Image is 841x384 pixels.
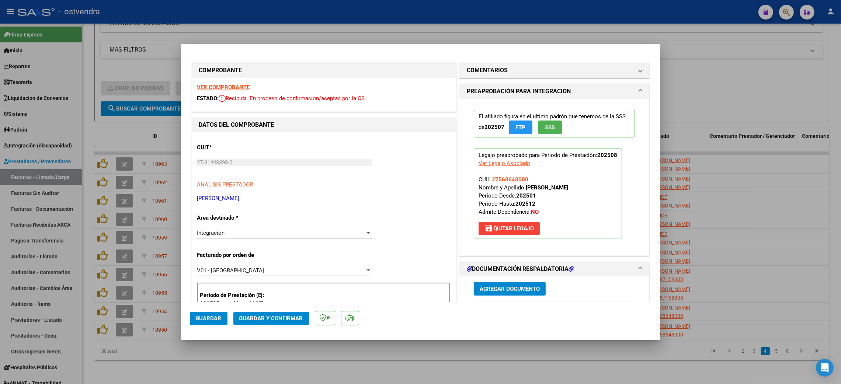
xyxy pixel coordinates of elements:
[597,152,617,158] strong: 202508
[531,209,539,215] strong: NO
[538,121,562,134] button: SSS
[515,200,535,207] strong: 202512
[197,95,219,102] span: ESTADO:
[219,95,366,102] span: Recibida. En proceso de confirmacion/aceptac por la OS.
[196,315,222,322] span: Guardar
[509,121,532,134] button: FTP
[459,84,650,99] mat-expansion-panel-header: PREAPROBACIÓN PARA INTEGRACION
[459,63,650,78] mat-expansion-panel-header: COMENTARIOS
[197,230,225,236] span: Integración
[480,286,540,292] span: Agregar Documento
[467,66,508,75] h1: COMENTARIOS
[233,312,309,325] button: Guardar y Confirmar
[484,124,504,130] strong: 202507
[515,124,525,131] span: FTP
[474,110,635,137] p: El afiliado figura en el ultimo padrón que tenemos de la SSS de
[190,312,227,325] button: Guardar
[200,291,274,308] p: Período de Prestación (Ej: 202505 para Mayo 2025)
[199,67,242,74] strong: COMPROBANTE
[479,222,540,235] button: Quitar Legajo
[197,84,250,91] a: VER COMPROBANTE
[516,192,536,199] strong: 202501
[484,224,493,233] mat-icon: save
[459,262,650,276] mat-expansion-panel-header: DOCUMENTACIÓN RESPALDATORIA
[459,99,650,255] div: PREAPROBACIÓN PARA INTEGRACION
[197,181,253,188] span: ANALISIS PRESTADOR
[239,315,303,322] span: Guardar y Confirmar
[197,143,273,152] p: CUIT
[484,225,534,232] span: Quitar Legajo
[479,159,530,167] div: Ver Legajo Asociado
[479,176,568,215] span: CUIL: Nombre y Apellido: Período Desde: Período Hasta: Admite Dependencia:
[467,87,571,96] h1: PREAPROBACIÓN PARA INTEGRACION
[474,282,546,296] button: Agregar Documento
[197,214,273,222] p: Area destinado *
[816,359,834,377] div: Open Intercom Messenger
[548,301,595,317] datatable-header-cell: Usuario
[526,184,568,191] strong: [PERSON_NAME]
[467,265,574,273] h1: DOCUMENTACIÓN RESPALDATORIA
[199,121,274,128] strong: DATOS DEL COMPROBANTE
[595,301,632,317] datatable-header-cell: Subido
[474,301,492,317] datatable-header-cell: ID
[474,149,622,238] p: Legajo preaprobado para Período de Prestación:
[492,301,548,317] datatable-header-cell: Documento
[492,176,528,183] span: 27568648000
[197,194,450,203] p: [PERSON_NAME]
[545,124,555,131] span: SSS
[197,267,264,274] span: V01 - [GEOGRAPHIC_DATA]
[197,251,273,259] p: Facturado por orden de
